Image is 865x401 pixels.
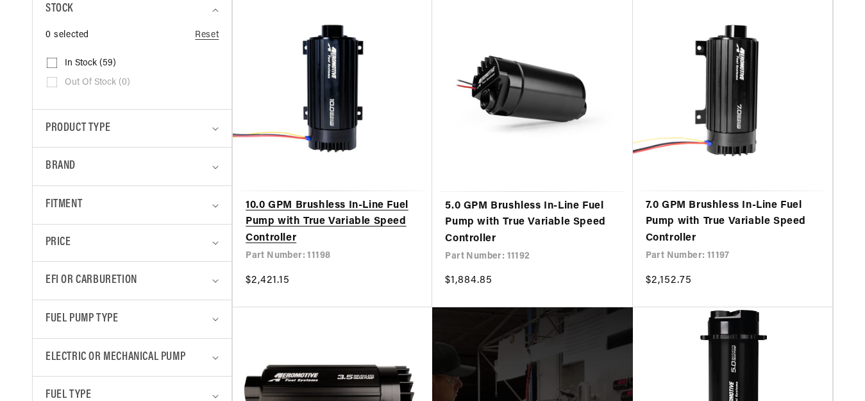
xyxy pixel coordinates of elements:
span: Product type [46,119,110,138]
span: Brand [46,157,76,176]
span: Out of stock (0) [65,77,130,89]
span: In stock (59) [65,58,116,69]
span: Fitment [46,196,82,214]
span: 0 selected [46,28,89,42]
a: 10.0 GPM Brushless In-Line Fuel Pump with True Variable Speed Controller [246,198,419,247]
span: Fuel Pump Type [46,310,118,328]
summary: Product type (0 selected) [46,110,219,148]
span: Electric or Mechanical Pump [46,348,185,367]
span: EFI or Carburetion [46,271,137,290]
summary: Brand (0 selected) [46,148,219,185]
summary: Fuel Pump Type (0 selected) [46,300,219,338]
a: 7.0 GPM Brushless In-Line Fuel Pump with True Variable Speed Controller [646,198,819,247]
summary: Fitment (0 selected) [46,186,219,224]
summary: EFI or Carburetion (0 selected) [46,262,219,300]
summary: Price [46,225,219,261]
a: Reset [195,28,219,42]
span: Price [46,234,71,252]
summary: Electric or Mechanical Pump (0 selected) [46,339,219,377]
a: 5.0 GPM Brushless In-Line Fuel Pump with True Variable Speed Controller [445,198,619,248]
